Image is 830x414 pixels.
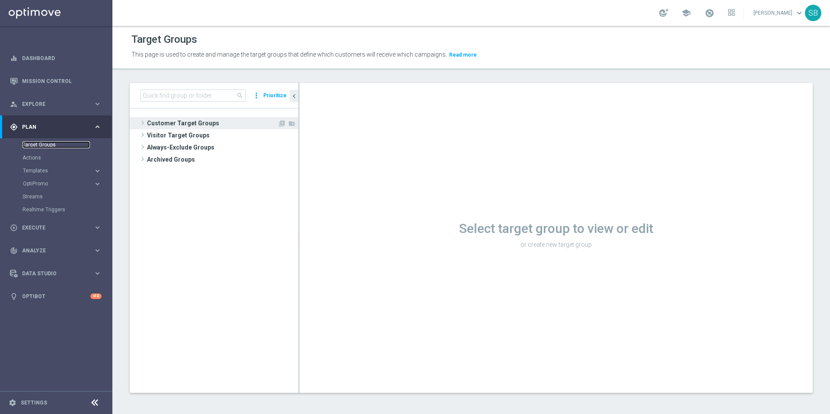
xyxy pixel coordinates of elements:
i: keyboard_arrow_right [93,180,102,188]
i: keyboard_arrow_right [93,269,102,277]
input: Quick find group or folder [140,89,246,102]
button: equalizer Dashboard [10,55,102,62]
button: chevron_left [290,90,298,102]
h1: Target Groups [131,33,197,46]
span: Plan [22,124,93,130]
button: track_changes Analyze keyboard_arrow_right [10,247,102,254]
i: Add Target group [278,120,285,127]
i: track_changes [10,247,18,255]
a: Dashboard [22,47,102,70]
span: Always-Exclude Groups [147,141,298,153]
i: Add Folder [288,120,295,127]
div: Realtime Triggers [22,203,112,216]
div: Templates [23,168,93,173]
div: OptiPromo [22,177,112,190]
button: Mission Control [10,78,102,85]
span: OptiPromo [23,181,85,186]
span: Customer Target Groups [147,117,278,129]
button: Templates keyboard_arrow_right [22,167,102,174]
div: Explore [10,100,93,108]
div: Mission Control [10,70,102,92]
p: or create new target group [300,241,813,248]
i: person_search [10,100,18,108]
button: OptiPromo keyboard_arrow_right [22,180,102,187]
div: Optibot [10,285,102,308]
div: SB [805,5,821,21]
span: Analyze [22,248,93,253]
i: chevron_left [290,92,298,100]
a: Settings [21,400,47,405]
div: Streams [22,190,112,203]
i: keyboard_arrow_right [93,223,102,232]
a: [PERSON_NAME]keyboard_arrow_down [753,6,805,19]
span: keyboard_arrow_down [795,8,804,18]
div: Target Groups [22,138,112,151]
i: keyboard_arrow_right [93,167,102,175]
i: play_circle_outline [10,224,18,232]
div: Plan [10,123,93,131]
div: OptiPromo [23,181,93,186]
div: Analyze [10,247,93,255]
button: person_search Explore keyboard_arrow_right [10,101,102,108]
button: gps_fixed Plan keyboard_arrow_right [10,124,102,131]
i: keyboard_arrow_right [93,246,102,255]
span: search [236,92,243,99]
a: Actions [22,154,90,161]
span: Visitor Target Groups [147,129,298,141]
i: equalizer [10,54,18,62]
a: Mission Control [22,70,102,92]
i: settings [9,399,16,407]
a: Realtime Triggers [22,206,90,213]
div: Execute [10,224,93,232]
h1: Select target group to view or edit [300,221,813,236]
div: Templates [22,164,112,177]
span: Archived Groups [147,153,298,166]
div: Dashboard [10,47,102,70]
button: Data Studio keyboard_arrow_right [10,270,102,277]
span: Templates [23,168,85,173]
span: This page is used to create and manage the target groups that define which customers will receive... [131,51,447,58]
div: Data Studio [10,270,93,277]
a: Target Groups [22,141,90,148]
span: Execute [22,225,93,230]
i: gps_fixed [10,123,18,131]
a: Streams [22,193,90,200]
span: school [681,8,691,18]
i: more_vert [252,89,261,102]
button: Prioritize [262,90,288,102]
button: play_circle_outline Execute keyboard_arrow_right [10,224,102,231]
span: Explore [22,102,93,107]
span: Data Studio [22,271,93,276]
i: keyboard_arrow_right [93,123,102,131]
button: lightbulb Optibot +10 [10,293,102,300]
button: Read more [448,50,478,60]
div: +10 [90,293,102,299]
i: keyboard_arrow_right [93,100,102,108]
i: lightbulb [10,293,18,300]
a: Optibot [22,285,90,308]
div: Actions [22,151,112,164]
